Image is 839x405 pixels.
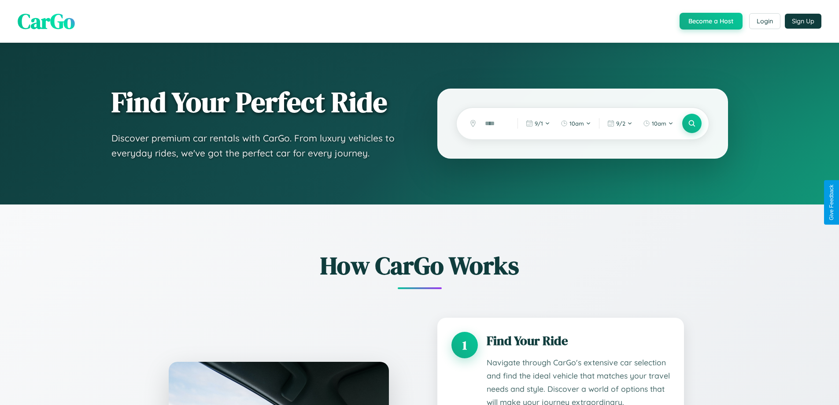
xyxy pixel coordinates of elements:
[111,87,402,118] h1: Find Your Perfect Ride
[603,116,637,130] button: 9/2
[521,116,554,130] button: 9/1
[749,13,780,29] button: Login
[785,14,821,29] button: Sign Up
[616,120,625,127] span: 9 / 2
[652,120,666,127] span: 10am
[569,120,584,127] span: 10am
[18,7,75,36] span: CarGo
[451,332,478,358] div: 1
[639,116,678,130] button: 10am
[556,116,595,130] button: 10am
[828,185,835,220] div: Give Feedback
[487,332,670,349] h3: Find Your Ride
[155,249,684,282] h2: How CarGo Works
[535,120,543,127] span: 9 / 1
[680,13,743,30] button: Become a Host
[111,131,402,160] p: Discover premium car rentals with CarGo. From luxury vehicles to everyday rides, we've got the pe...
